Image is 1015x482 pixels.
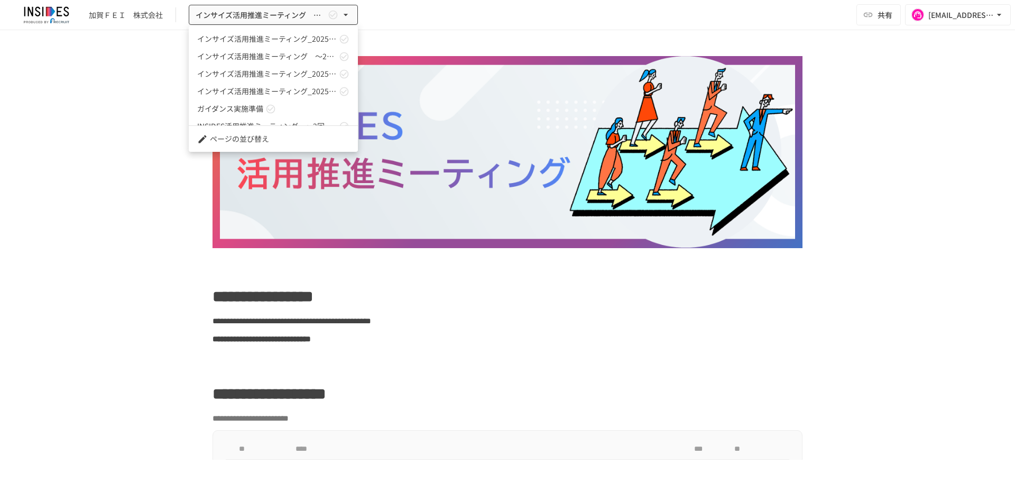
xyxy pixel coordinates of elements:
span: ガイダンス実施準備 [197,103,263,114]
span: インサイズ活用推進ミーティング_202507 ～現場展開後2回目～ [197,68,337,79]
span: INSIDES活用推進ミーティング ～2回目～ [197,121,337,132]
span: インサイズ活用推進ミーティング ～2回目～ [197,51,337,62]
span: インサイズ活用推進ミーティング_202506 ～現場展開後1回目～ [197,86,337,97]
li: ページの並び替え [189,130,358,148]
span: インサイズ活用推進ミーティング_202508 ～現場展開後3回目～ [197,33,337,44]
